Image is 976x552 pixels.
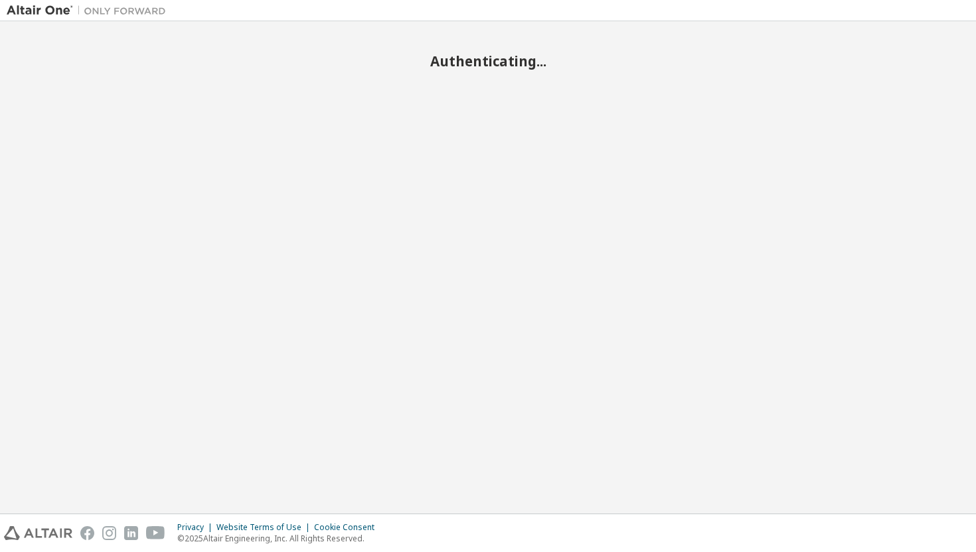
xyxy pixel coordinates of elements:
img: altair_logo.svg [4,526,72,540]
img: Altair One [7,4,173,17]
div: Website Terms of Use [216,522,314,533]
img: linkedin.svg [124,526,138,540]
img: youtube.svg [146,526,165,540]
div: Privacy [177,522,216,533]
img: instagram.svg [102,526,116,540]
h2: Authenticating... [7,52,969,70]
p: © 2025 Altair Engineering, Inc. All Rights Reserved. [177,533,382,544]
div: Cookie Consent [314,522,382,533]
img: facebook.svg [80,526,94,540]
